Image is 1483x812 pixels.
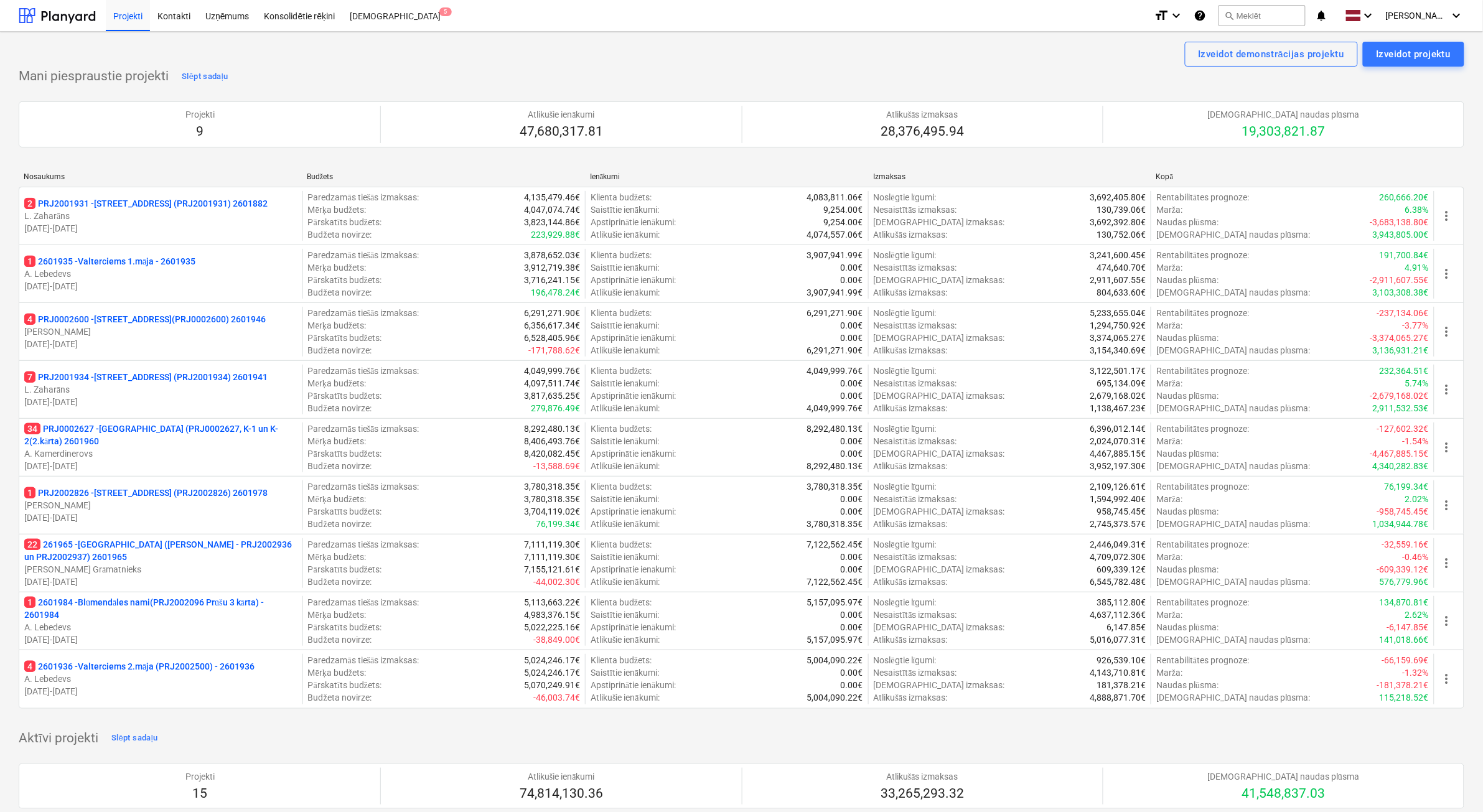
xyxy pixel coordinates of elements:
[874,319,957,332] p: Nesaistītās izmaksas :
[524,390,580,402] p: 3,817,635.25€
[874,191,937,203] p: Noslēgtie līgumi :
[308,402,372,414] p: Budžeta novirze :
[591,249,652,261] p: Klienta budžets :
[807,518,863,530] p: 3,780,318.35€
[874,249,937,261] p: Noslēgtie līgumi :
[807,344,863,357] p: 6,291,271.90€
[24,487,35,498] span: 1
[1373,518,1429,530] p: 1,034,944.78€
[841,493,863,505] p: 0.00€
[24,422,297,472] div: 34PRJ0002627 -[GEOGRAPHIC_DATA] (PRJ0002627, K-1 un K-2(2.kārta) 2601960A. Kamerdinerovs[DATE]-[D...
[807,228,863,241] p: 4,074,557.06€
[24,597,35,608] span: 1
[308,228,372,241] p: Budžeta novirze :
[24,268,297,280] p: A. Lebedevs
[874,518,948,530] p: Atlikušās izmaksas :
[1156,249,1249,261] p: Rentabilitātes prognoze :
[591,365,652,377] p: Klienta budžets :
[1405,203,1429,216] p: 6.38%
[1219,5,1306,26] button: Meklēt
[591,460,660,472] p: Atlikušie ienākumi :
[24,539,40,550] span: 22
[807,307,863,319] p: 6,291,271.90€
[524,216,580,228] p: 3,823,144.86€
[528,344,580,357] p: -171,788.62€
[1439,440,1454,455] span: more_vert
[591,216,676,228] p: Apstiprinātie ienākumi :
[24,685,297,698] p: [DATE] - [DATE]
[824,203,863,216] p: 9,254.00€
[24,487,297,524] div: 1PRJ2002826 -[STREET_ADDRESS] (PRJ2002826) 2601978[PERSON_NAME][DATE]-[DATE]
[874,402,948,414] p: Atlikušās izmaksas :
[1439,208,1454,223] span: more_vert
[874,307,937,319] p: Noslēgtie līgumi :
[24,172,297,181] div: Nosaukums
[591,505,676,518] p: Apstiprinātie ienākumi :
[874,228,948,241] p: Atlikušās izmaksas :
[24,422,297,447] p: PRJ0002627 - [GEOGRAPHIC_DATA] (PRJ0002627, K-1 un K-2(2.kārta) 2601960
[1090,460,1146,472] p: 3,952,197.30€
[24,673,297,685] p: A. Lebedevs
[1363,42,1464,67] button: Izveidot projektu
[520,123,603,141] p: 47,680,317.81
[308,365,419,377] p: Paredzamās tiešās izmaksas :
[185,123,215,141] p: 9
[1090,402,1146,414] p: 1,138,467.23€
[824,216,863,228] p: 9,254.00€
[1156,422,1249,435] p: Rentabilitātes prognoze :
[1377,307,1429,319] p: -237,134.06€
[1097,377,1146,390] p: 695,134.09€
[1156,286,1310,299] p: [DEMOGRAPHIC_DATA] naudas plūsma :
[807,422,863,435] p: 8,292,480.13€
[24,576,297,588] p: [DATE] - [DATE]
[1156,228,1310,241] p: [DEMOGRAPHIC_DATA] naudas plūsma :
[1370,216,1429,228] p: -3,683,138.80€
[182,70,228,84] div: Slēpt sadaļu
[1090,422,1146,435] p: 6,396,012.14€
[1370,332,1429,344] p: -3,374,065.27€
[24,256,35,267] span: 1
[308,518,372,530] p: Budžeta novirze :
[591,480,652,493] p: Klienta budžets :
[24,314,35,325] span: 4
[1199,46,1344,62] div: Izveidot demonstrācijas projektu
[807,286,863,299] p: 3,907,941.99€
[24,511,297,524] p: [DATE] - [DATE]
[533,460,580,472] p: -13,588.69€
[874,365,937,377] p: Noslēgtie līgumi :
[591,447,676,460] p: Apstiprinātie ienākumi :
[591,493,659,505] p: Saistītie ienākumi :
[308,274,381,286] p: Pārskatīts budžets :
[874,344,948,357] p: Atlikušās izmaksas :
[24,396,297,408] p: [DATE] - [DATE]
[524,480,580,493] p: 3,780,318.35€
[807,249,863,261] p: 3,907,941.99€
[308,307,419,319] p: Paredzamās tiešās izmaksas :
[1403,551,1429,563] p: -0.46%
[1090,319,1146,332] p: 1,294,750.92€
[308,332,381,344] p: Pārskatīts budžets :
[524,505,580,518] p: 3,704,119.02€
[24,313,266,325] p: PRJ0002600 - [STREET_ADDRESS](PRJ0002600) 2601946
[24,313,297,350] div: 4PRJ0002600 -[STREET_ADDRESS](PRJ0002600) 2601946[PERSON_NAME][DATE]-[DATE]
[591,261,659,274] p: Saistītie ienākumi :
[1156,493,1182,505] p: Marža :
[1156,261,1182,274] p: Marža :
[308,480,419,493] p: Paredzamās tiešās izmaksas :
[524,377,580,390] p: 4,097,511.74€
[807,538,863,551] p: 7,122,562.45€
[874,377,957,390] p: Nesaistītās izmaksas :
[1373,228,1429,241] p: 3,943,805.00€
[24,499,297,511] p: [PERSON_NAME]
[1097,203,1146,216] p: 130,739.06€
[111,731,158,745] div: Slēpt sadaļu
[591,203,659,216] p: Saistītie ienākumi :
[24,487,268,499] p: PRJ2002826 - [STREET_ADDRESS] (PRJ2002826) 2601978
[1380,249,1429,261] p: 191,700.84€
[841,274,863,286] p: 0.00€
[1439,671,1454,686] span: more_vert
[24,255,297,292] div: 12601935 -Valterciems 1.māja - 2601935A. Lebedevs[DATE]-[DATE]
[591,307,652,319] p: Klienta budžets :
[591,344,660,357] p: Atlikušie ienākumi :
[1439,382,1454,397] span: more_vert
